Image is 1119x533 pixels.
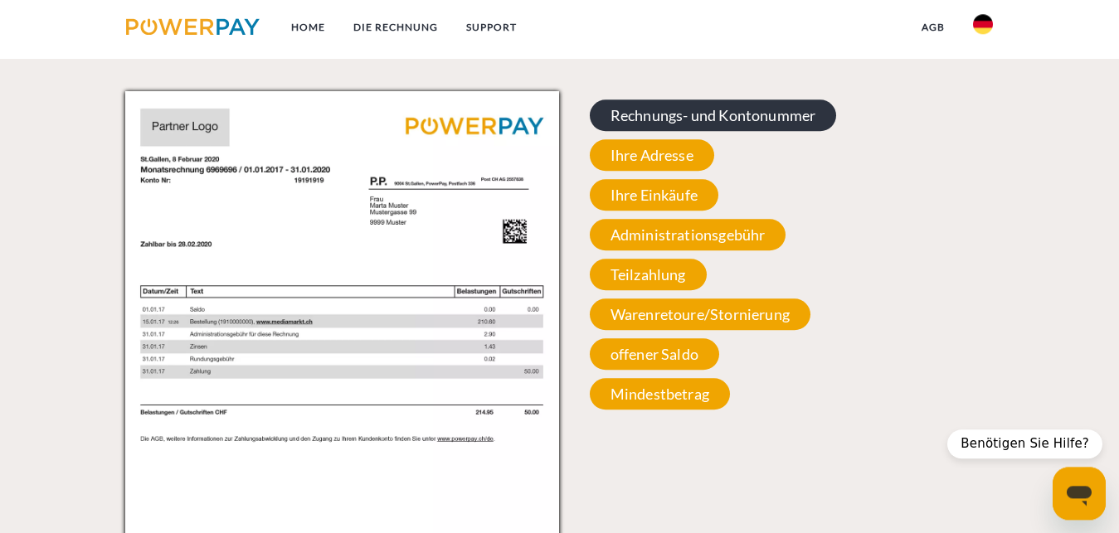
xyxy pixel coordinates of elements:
a: DIE RECHNUNG [339,12,452,42]
a: SUPPORT [452,12,531,42]
span: Rechnungs- und Kontonummer [590,99,837,131]
a: agb [907,12,959,42]
a: Home [277,12,339,42]
span: Ihre Adresse [590,139,714,171]
iframe: Schaltfläche zum Öffnen des Messaging-Fensters; Konversation läuft [1053,467,1106,520]
img: logo-powerpay.svg [126,18,260,35]
div: Benötigen Sie Hilfe? [947,429,1102,458]
img: de [973,14,993,34]
span: offener Saldo [590,338,719,370]
span: Administrationsgebühr [590,219,786,250]
span: Warenretoure/Stornierung [590,298,810,330]
span: Teilzahlung [590,259,707,290]
span: Mindestbetrag [590,378,730,409]
span: Ihre Einkäufe [590,179,718,211]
